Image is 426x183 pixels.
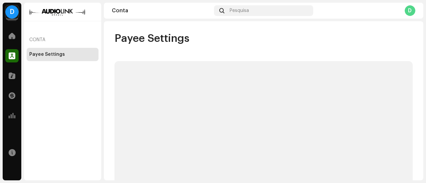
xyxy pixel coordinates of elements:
div: Payee Settings [29,52,65,57]
re-m-nav-item: Payee Settings [27,48,99,61]
div: Conta [112,8,211,13]
div: D [5,5,19,19]
span: Pesquisa [230,8,249,13]
span: Payee Settings [114,32,189,45]
re-a-nav-header: Conta [27,32,99,48]
div: D [405,5,415,16]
